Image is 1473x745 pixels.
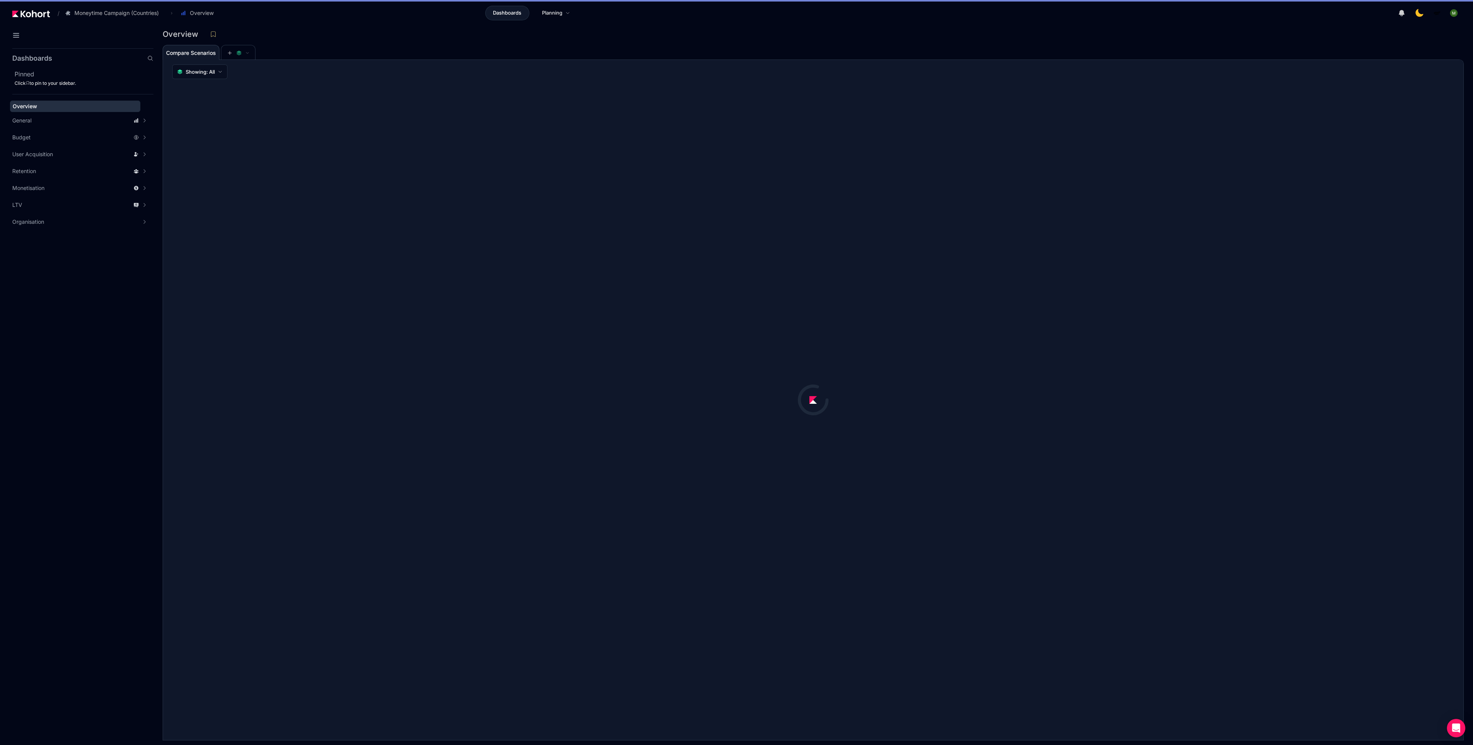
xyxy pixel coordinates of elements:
[1433,9,1441,17] img: logo_MoneyTimeLogo_1_20250619094856634230.png
[493,9,521,17] span: Dashboards
[15,80,153,86] div: Click to pin to your sidebar.
[74,9,159,17] span: Moneytime Campaign (Countries)
[169,10,174,16] span: ›
[12,184,44,192] span: Monetisation
[12,134,31,141] span: Budget
[12,218,44,226] span: Organisation
[542,9,562,17] span: Planning
[1447,719,1465,737] div: Open Intercom Messenger
[12,167,36,175] span: Retention
[15,69,153,79] h2: Pinned
[534,6,578,20] a: Planning
[12,150,53,158] span: User Acquisition
[12,117,31,124] span: General
[163,30,203,38] h3: Overview
[10,101,140,112] a: Overview
[51,9,59,17] span: /
[12,201,22,209] span: LTV
[186,68,215,76] span: Showing: All
[12,55,52,62] h2: Dashboards
[172,64,227,79] button: Showing: All
[166,50,216,56] span: Compare Scenarios
[485,6,529,20] a: Dashboards
[61,7,167,20] button: Moneytime Campaign (Countries)
[12,10,50,17] img: Kohort logo
[13,103,37,109] span: Overview
[176,7,222,20] button: Overview
[190,9,214,17] span: Overview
